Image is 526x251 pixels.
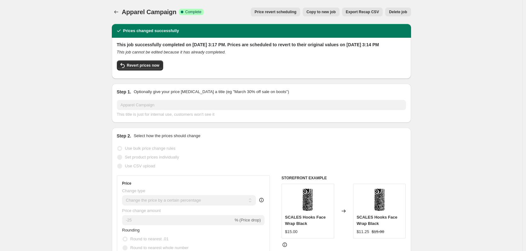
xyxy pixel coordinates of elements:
[117,42,406,48] h2: This job successfully completed on [DATE] 3:17 PM. Prices are scheduled to revert to their origin...
[117,89,131,95] h2: Step 1.
[285,229,298,235] div: $15.00
[134,133,200,139] p: Select how the prices should change
[117,133,131,139] h2: Step 2.
[127,63,159,68] span: Revert prices now
[306,9,336,14] span: Copy to new job
[130,237,169,241] span: Round to nearest .01
[346,9,379,14] span: Export Recap CSV
[123,28,179,34] h2: Prices changed successfully
[389,9,407,14] span: Delete job
[235,218,261,222] span: % (Price drop)
[303,8,340,16] button: Copy to new job
[125,146,175,151] span: Use bulk price change rules
[185,9,201,14] span: Complete
[282,176,406,181] h6: STOREFRONT EXAMPLE
[122,208,161,213] span: Price change amount
[117,100,406,110] input: 30% off holiday sale
[122,228,140,232] span: Rounding
[122,181,131,186] h3: Price
[385,8,411,16] button: Delete job
[122,188,146,193] span: Change type
[117,112,214,117] span: This title is just for internal use, customers won't see it
[134,89,289,95] p: Optionally give your price [MEDICAL_DATA] a title (eg "March 30% off sale on boots")
[357,215,397,226] span: SCALES Hooks Face Wrap Black
[130,245,189,250] span: Round to nearest whole number
[342,8,383,16] button: Export Recap CSV
[367,187,392,212] img: SCALES-Hooks-Face-Wrap-Black_80x.jpg
[112,8,121,16] button: Price change jobs
[357,229,369,235] div: $11.25
[125,155,179,159] span: Set product prices individually
[122,8,177,15] span: Apparel Campaign
[125,164,155,168] span: Use CSV upload
[251,8,300,16] button: Price revert scheduling
[258,197,265,203] div: help
[372,229,384,235] strike: $15.00
[295,187,320,212] img: SCALES-Hooks-Face-Wrap-Black_80x.jpg
[122,215,233,225] input: -15
[254,9,296,14] span: Price revert scheduling
[117,60,163,70] button: Revert prices now
[285,215,326,226] span: SCALES Hooks Face Wrap Black
[117,50,226,54] i: This job cannot be edited because it has already completed.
